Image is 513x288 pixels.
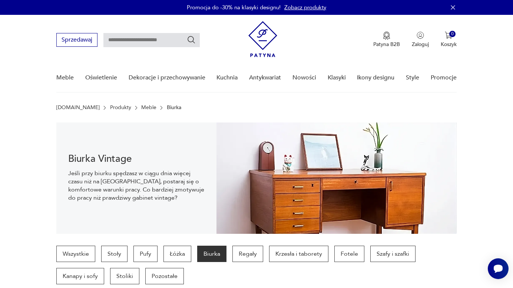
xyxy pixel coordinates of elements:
[68,169,205,202] p: Jeśli przy biurku spędzasz w ciągu dnia więcej czasu niż na [GEOGRAPHIC_DATA], postaraj się o kom...
[56,105,100,111] a: [DOMAIN_NAME]
[373,32,400,48] a: Ikona medaluPatyna B2B
[187,4,281,11] p: Promocja do -30% na klasyki designu!
[187,35,196,44] button: Szukaj
[373,32,400,48] button: Patyna B2B
[373,41,400,48] p: Patyna B2B
[129,63,205,92] a: Dekoracje i przechowywanie
[85,63,117,92] a: Oświetlenie
[216,122,457,234] img: 217794b411677fc89fd9d93ef6550404.webp
[284,4,326,11] a: Zobacz produkty
[417,32,424,39] img: Ikonka użytkownika
[56,268,104,284] a: Kanapy i sofy
[145,268,184,284] a: Pozostałe
[68,154,205,163] h1: Biurka Vintage
[197,246,226,262] a: Biurka
[441,32,457,48] button: 0Koszyk
[141,105,156,111] a: Meble
[110,268,139,284] a: Stoliki
[412,32,429,48] button: Zaloguj
[56,33,97,47] button: Sprzedawaj
[167,105,181,111] p: Biurka
[232,246,263,262] a: Regały
[370,246,416,262] a: Szafy i szafki
[406,63,419,92] a: Style
[56,63,74,92] a: Meble
[248,21,277,57] img: Patyna - sklep z meblami i dekoracjami vintage
[133,246,158,262] a: Pufy
[216,63,238,92] a: Kuchnia
[56,246,95,262] a: Wszystkie
[383,32,390,40] img: Ikona medalu
[292,63,316,92] a: Nowości
[488,258,509,279] iframe: Smartsupp widget button
[449,31,456,37] div: 0
[334,246,364,262] a: Fotele
[110,105,131,111] a: Produkty
[101,246,128,262] a: Stoły
[412,41,429,48] p: Zaloguj
[445,32,452,39] img: Ikona koszyka
[249,63,281,92] a: Antykwariat
[441,41,457,48] p: Koszyk
[328,63,346,92] a: Klasyki
[163,246,191,262] a: Łóżka
[357,63,394,92] a: Ikony designu
[269,246,328,262] a: Krzesła i taborety
[56,38,97,43] a: Sprzedawaj
[431,63,457,92] a: Promocje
